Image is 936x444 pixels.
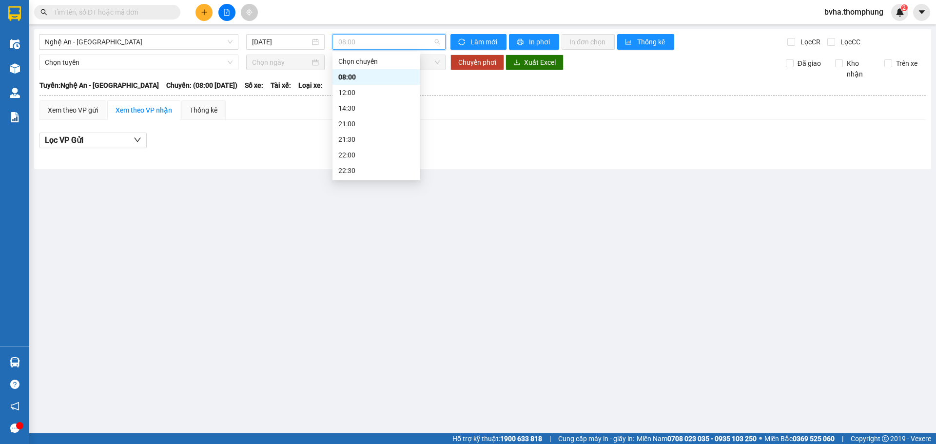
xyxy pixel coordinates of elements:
[794,58,825,69] span: Đã giao
[8,6,21,21] img: logo-vxr
[332,54,420,69] div: Chọn chuyến
[338,103,414,114] div: 14:30
[298,80,323,91] span: Loại xe:
[241,4,258,21] button: aim
[45,134,83,146] span: Lọc VP Gửi
[901,4,908,11] sup: 2
[195,4,213,21] button: plus
[837,37,862,47] span: Lọc CC
[39,133,147,148] button: Lọc VP Gửi
[48,105,98,116] div: Xem theo VP gửi
[245,80,263,91] span: Số xe:
[506,55,564,70] button: downloadXuất Excel
[562,34,615,50] button: In đơn chọn
[10,63,20,74] img: warehouse-icon
[54,7,169,18] input: Tìm tên, số ĐT hoặc mã đơn
[218,4,235,21] button: file-add
[549,433,551,444] span: |
[896,8,904,17] img: icon-new-feature
[667,435,757,443] strong: 0708 023 035 - 0935 103 250
[10,112,20,122] img: solution-icon
[450,34,507,50] button: syncLàm mới
[40,9,47,16] span: search
[338,118,414,129] div: 21:00
[338,87,414,98] div: 12:00
[529,37,551,47] span: In phơi
[201,9,208,16] span: plus
[10,380,19,389] span: question-circle
[252,57,310,68] input: Chọn ngày
[797,37,822,47] span: Lọc CR
[917,8,926,17] span: caret-down
[10,402,19,411] span: notification
[338,150,414,160] div: 22:00
[793,435,835,443] strong: 0369 525 060
[45,55,233,70] span: Chọn tuyến
[458,39,467,46] span: sync
[902,4,906,11] span: 2
[10,88,20,98] img: warehouse-icon
[617,34,674,50] button: bar-chartThống kê
[338,56,414,67] div: Chọn chuyến
[558,433,634,444] span: Cung cấp máy in - giấy in:
[452,433,542,444] span: Hỗ trợ kỹ thuật:
[338,35,440,49] span: 08:00
[166,80,237,91] span: Chuyến: (08:00 [DATE])
[271,80,291,91] span: Tài xế:
[45,35,233,49] span: Nghệ An - Hà Nội
[116,105,172,116] div: Xem theo VP nhận
[450,55,504,70] button: Chuyển phơi
[882,435,889,442] span: copyright
[764,433,835,444] span: Miền Bắc
[759,437,762,441] span: ⚪️
[470,37,499,47] span: Làm mới
[500,435,542,443] strong: 1900 633 818
[842,433,843,444] span: |
[843,58,877,79] span: Kho nhận
[10,39,20,49] img: warehouse-icon
[637,37,666,47] span: Thống kê
[892,58,921,69] span: Trên xe
[625,39,633,46] span: bar-chart
[338,72,414,82] div: 08:00
[338,134,414,145] div: 21:30
[637,433,757,444] span: Miền Nam
[134,136,141,144] span: down
[10,357,20,367] img: warehouse-icon
[817,6,891,18] span: bvha.thomphung
[39,81,159,89] b: Tuyến: Nghệ An - [GEOGRAPHIC_DATA]
[517,39,525,46] span: printer
[246,9,253,16] span: aim
[223,9,230,16] span: file-add
[338,165,414,176] div: 22:30
[190,105,217,116] div: Thống kê
[10,424,19,433] span: message
[509,34,559,50] button: printerIn phơi
[252,37,310,47] input: 15/10/2025
[913,4,930,21] button: caret-down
